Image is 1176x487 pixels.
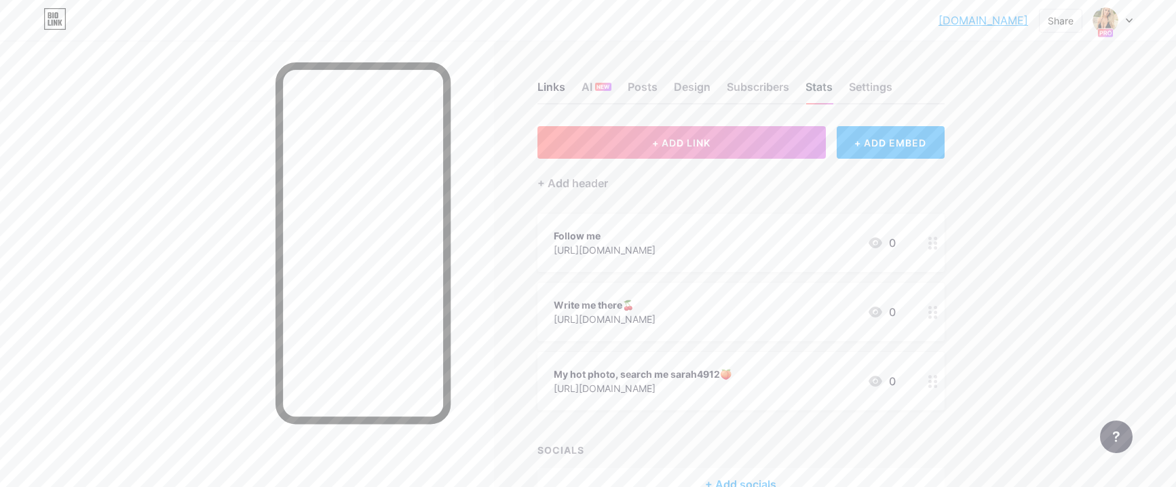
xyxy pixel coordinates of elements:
[938,12,1028,28] a: [DOMAIN_NAME]
[554,312,656,326] div: [URL][DOMAIN_NAME]
[628,79,658,103] div: Posts
[537,443,945,457] div: SOCIALS
[537,126,826,159] button: + ADD LINK
[596,83,609,91] span: NEW
[674,79,710,103] div: Design
[1093,7,1118,33] img: 高橋 惠子
[727,79,789,103] div: Subscribers
[1048,14,1074,28] div: Share
[805,79,833,103] div: Stats
[837,126,945,159] div: + ADD EMBED
[554,229,656,243] div: Follow me
[867,304,896,320] div: 0
[582,79,611,103] div: AI
[867,235,896,251] div: 0
[652,137,710,149] span: + ADD LINK
[554,381,732,395] div: [URL][DOMAIN_NAME]
[849,79,892,103] div: Settings
[867,373,896,389] div: 0
[537,175,608,191] div: + Add header
[537,79,565,103] div: Links
[554,367,732,381] div: My hot photo, search me sarah4912🍑
[554,298,656,312] div: Write me there🍒
[554,243,656,257] div: [URL][DOMAIN_NAME]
